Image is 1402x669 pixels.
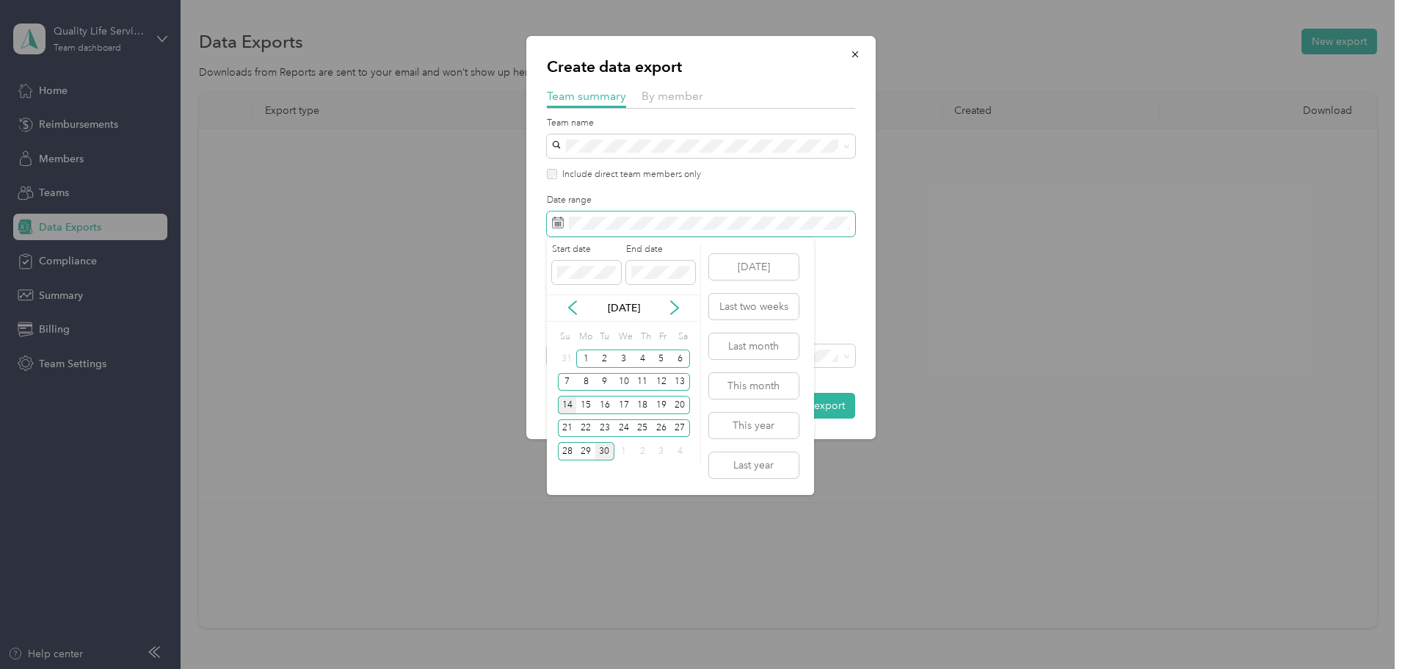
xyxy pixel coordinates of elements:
div: 22 [576,419,595,438]
button: Last month [709,333,799,359]
div: 4 [633,350,652,368]
div: 20 [671,396,690,414]
div: We [617,327,633,347]
div: 19 [652,396,671,414]
div: 3 [652,442,671,460]
div: 21 [558,419,577,438]
div: 8 [576,373,595,391]
div: 27 [671,419,690,438]
div: 9 [595,373,614,391]
label: Start date [552,243,621,256]
p: Create data export [547,57,855,77]
div: 1 [614,442,633,460]
div: 3 [614,350,633,368]
div: 30 [595,442,614,460]
div: 7 [558,373,577,391]
button: Last year [709,452,799,478]
div: 16 [595,396,614,414]
div: 28 [558,442,577,460]
div: Su [558,327,572,347]
label: End date [626,243,695,256]
div: 26 [652,419,671,438]
div: 13 [671,373,690,391]
div: Sa [676,327,690,347]
div: 29 [576,442,595,460]
button: This year [709,413,799,438]
label: Team name [547,117,855,130]
div: 24 [614,419,633,438]
div: Mo [576,327,592,347]
button: [DATE] [709,254,799,280]
div: 5 [652,350,671,368]
span: By member [642,89,703,103]
div: 11 [633,373,652,391]
p: [DATE] [593,300,655,316]
label: Include direct team members only [557,168,701,181]
span: Team summary [547,89,626,103]
button: This month [709,373,799,399]
div: 12 [652,373,671,391]
div: 23 [595,419,614,438]
div: Fr [657,327,671,347]
div: Th [638,327,652,347]
iframe: Everlance-gr Chat Button Frame [1320,587,1402,669]
div: 17 [614,396,633,414]
div: 31 [558,350,577,368]
div: 25 [633,419,652,438]
div: 18 [633,396,652,414]
div: Tu [598,327,611,347]
label: Date range [547,194,855,207]
div: 2 [633,442,652,460]
div: 2 [595,350,614,368]
div: 1 [576,350,595,368]
div: 10 [614,373,633,391]
div: 15 [576,396,595,414]
button: Last two weeks [709,294,799,319]
div: 14 [558,396,577,414]
div: 4 [671,442,690,460]
div: 6 [671,350,690,368]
